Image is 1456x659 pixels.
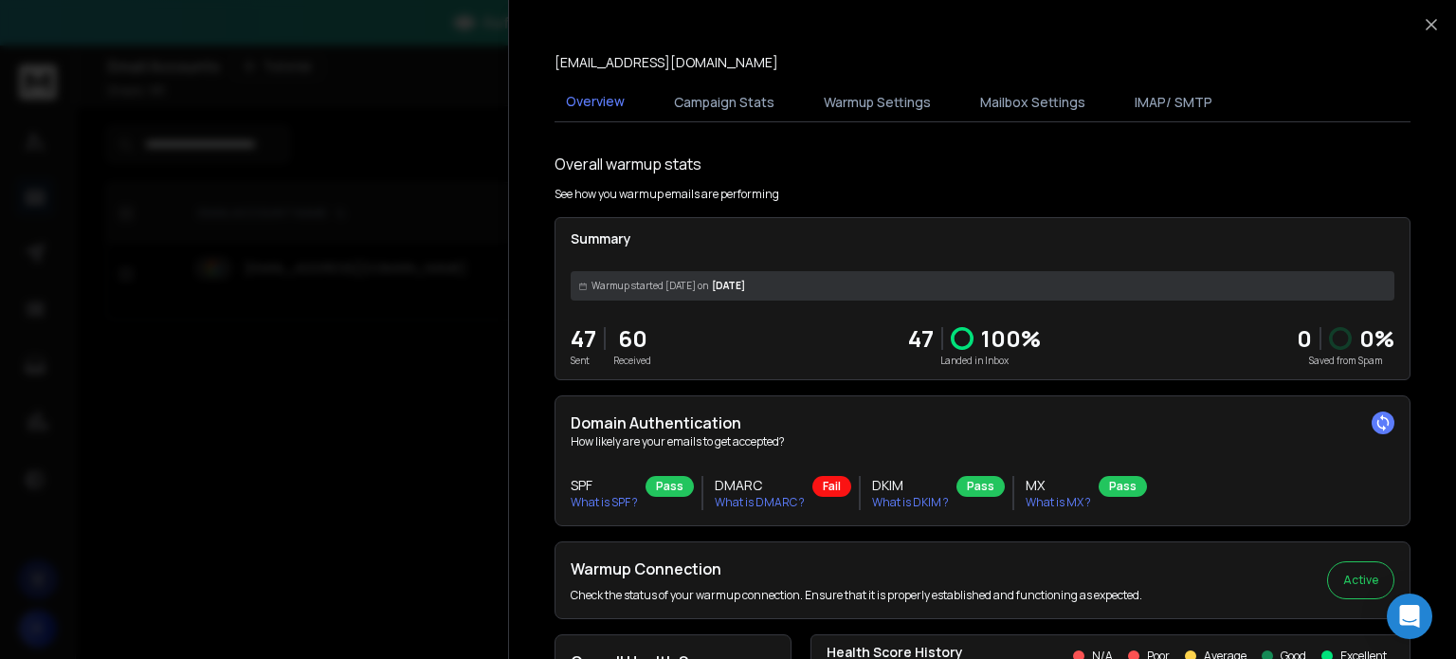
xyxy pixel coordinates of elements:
p: 0 % [1359,323,1394,354]
p: Saved from Spam [1297,354,1394,368]
div: Pass [646,476,694,497]
span: Warmup started [DATE] on [591,279,708,293]
button: Warmup Settings [812,82,942,123]
p: [EMAIL_ADDRESS][DOMAIN_NAME] [555,53,778,72]
strong: 0 [1297,322,1312,354]
p: What is DKIM ? [872,495,949,510]
p: 60 [613,323,651,354]
p: What is DMARC ? [715,495,805,510]
h3: DMARC [715,476,805,495]
h1: Overall warmup stats [555,153,701,175]
div: [DATE] [571,271,1394,301]
p: 100 % [981,323,1041,354]
p: How likely are your emails to get accepted? [571,434,1394,449]
p: Landed in Inbox [908,354,1041,368]
button: Overview [555,81,636,124]
h2: Domain Authentication [571,412,1394,434]
p: What is SPF ? [571,495,638,510]
p: Check the status of your warmup connection. Ensure that it is properly established and functionin... [571,588,1142,603]
p: 47 [571,323,596,354]
button: Mailbox Settings [969,82,1097,123]
p: 47 [908,323,934,354]
div: Open Intercom Messenger [1387,594,1432,639]
p: Received [613,354,651,368]
p: See how you warmup emails are performing [555,187,779,202]
div: Pass [956,476,1005,497]
h2: Warmup Connection [571,558,1142,580]
p: Summary [571,229,1394,248]
button: Campaign Stats [663,82,786,123]
button: Active [1327,561,1394,599]
h3: SPF [571,476,638,495]
p: Sent [571,354,596,368]
div: Pass [1099,476,1147,497]
div: Fail [812,476,851,497]
p: What is MX ? [1026,495,1091,510]
h3: MX [1026,476,1091,495]
h3: DKIM [872,476,949,495]
button: IMAP/ SMTP [1123,82,1224,123]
